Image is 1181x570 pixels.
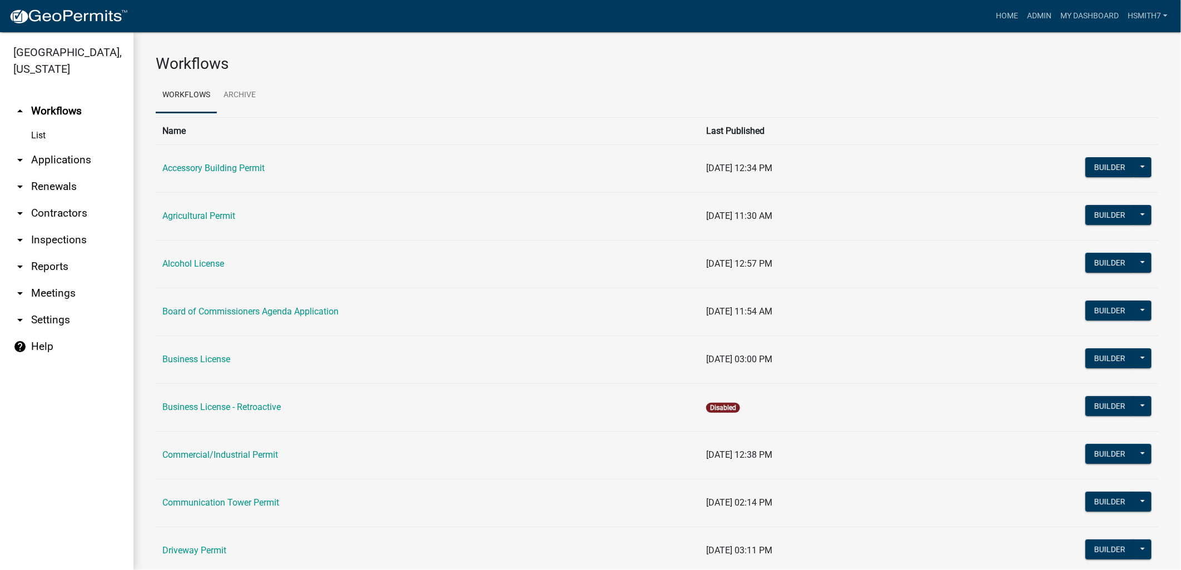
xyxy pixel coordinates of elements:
[13,180,27,193] i: arrow_drop_down
[1056,6,1123,27] a: My Dashboard
[13,287,27,300] i: arrow_drop_down
[706,497,772,508] span: [DATE] 02:14 PM
[162,497,279,508] a: Communication Tower Permit
[1085,539,1134,559] button: Builder
[156,54,1159,73] h3: Workflows
[162,211,235,221] a: Agricultural Permit
[1123,6,1172,27] a: hsmith7
[162,163,265,173] a: Accessory Building Permit
[162,258,224,269] a: Alcohol License
[1085,348,1134,368] button: Builder
[1085,492,1134,512] button: Builder
[162,306,339,317] a: Board of Commissioners Agenda Application
[13,153,27,167] i: arrow_drop_down
[706,258,772,269] span: [DATE] 12:57 PM
[706,306,772,317] span: [DATE] 11:54 AM
[1085,301,1134,321] button: Builder
[1085,444,1134,464] button: Builder
[13,207,27,220] i: arrow_drop_down
[13,260,27,273] i: arrow_drop_down
[162,449,278,460] a: Commercial/Industrial Permit
[706,545,772,556] span: [DATE] 03:11 PM
[162,354,230,364] a: Business License
[13,233,27,247] i: arrow_drop_down
[706,449,772,460] span: [DATE] 12:38 PM
[156,117,699,144] th: Name
[13,313,27,327] i: arrow_drop_down
[162,402,281,412] a: Business License - Retroactive
[706,163,772,173] span: [DATE] 12:34 PM
[706,403,740,413] span: Disabled
[706,354,772,364] span: [DATE] 03:00 PM
[1085,205,1134,225] button: Builder
[1085,396,1134,416] button: Builder
[1085,157,1134,177] button: Builder
[1023,6,1056,27] a: Admin
[699,117,927,144] th: Last Published
[13,340,27,353] i: help
[1085,253,1134,273] button: Builder
[706,211,772,221] span: [DATE] 11:30 AM
[13,104,27,118] i: arrow_drop_up
[162,545,226,556] a: Driveway Permit
[991,6,1023,27] a: Home
[156,78,217,113] a: Workflows
[217,78,262,113] a: Archive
